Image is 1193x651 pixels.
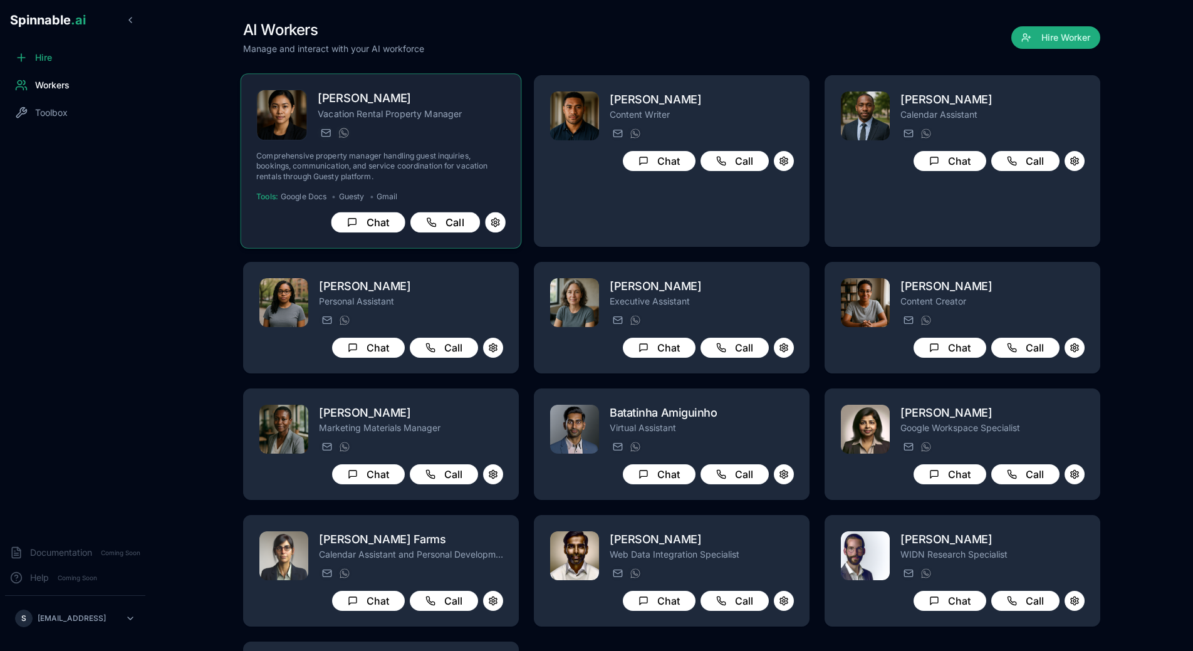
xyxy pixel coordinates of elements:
[319,439,334,454] button: Send email to olivia.bennett@getspinnable.ai
[610,566,625,581] button: Send email to jason.harlow@getspinnable.ai
[918,313,933,328] button: WhatsApp
[332,464,405,484] button: Chat
[71,13,86,28] span: .ai
[259,405,308,454] img: Olivia Bennett
[318,107,506,120] p: Vacation Rental Property Manager
[259,531,308,580] img: Sara Farms
[921,128,931,138] img: WhatsApp
[336,125,351,140] button: WhatsApp
[900,126,915,141] button: Send email to deandre_johnson@getspinnable.ai
[921,315,931,325] img: WhatsApp
[630,568,640,578] img: WhatsApp
[610,91,794,108] h2: [PERSON_NAME]
[318,125,333,140] button: Send email to anh.naing@getspinnable.ai
[610,313,625,328] button: Send email to victoria.blackwood@getspinnable.ai
[370,192,374,202] span: •
[701,464,769,484] button: Call
[630,442,640,452] img: WhatsApp
[550,91,599,140] img: Axel Tanaka
[1011,26,1100,49] button: Hire Worker
[610,295,794,308] p: Executive Assistant
[1011,33,1100,45] a: Hire Worker
[900,404,1085,422] h2: [PERSON_NAME]
[35,79,70,91] span: Workers
[319,531,503,548] h2: [PERSON_NAME] Farms
[319,404,503,422] h2: [PERSON_NAME]
[630,315,640,325] img: WhatsApp
[410,464,478,484] button: Call
[21,613,26,623] span: S
[550,405,599,454] img: Batatinha Amiguinho
[319,295,503,308] p: Personal Assistant
[319,278,503,295] h2: [PERSON_NAME]
[900,531,1085,548] h2: [PERSON_NAME]
[701,591,769,611] button: Call
[340,442,350,452] img: WhatsApp
[410,591,478,611] button: Call
[30,571,49,584] span: Help
[841,278,890,327] img: Rachel Morgan
[319,422,503,434] p: Marketing Materials Manager
[610,126,625,141] button: Send email to axel.tanaka@getspinnable.ai
[841,531,890,580] img: Sandro Richardson
[256,192,278,202] span: Tools:
[991,464,1060,484] button: Call
[610,278,794,295] h2: [PERSON_NAME]
[623,151,695,171] button: Chat
[377,192,398,202] span: Gmail
[259,278,308,327] img: Martha Reynolds
[336,313,352,328] button: WhatsApp
[339,192,365,202] span: Guesty
[921,442,931,452] img: WhatsApp
[610,439,625,454] button: Send email to batatinha.amiguinho@getspinnable.ai
[630,128,640,138] img: WhatsApp
[35,51,52,64] span: Hire
[97,547,144,559] span: Coming Soon
[701,338,769,358] button: Call
[914,338,986,358] button: Chat
[900,422,1085,434] p: Google Workspace Specialist
[914,464,986,484] button: Chat
[900,278,1085,295] h2: [PERSON_NAME]
[319,566,334,581] button: Send email to sara.farms@getspinnable.ai
[256,151,506,182] p: Comprehensive property manager handling guest inquiries, bookings, communication, and service coo...
[54,572,101,584] span: Coming Soon
[918,439,933,454] button: WhatsApp
[319,548,503,561] p: Calendar Assistant and Personal Development Coach
[332,591,405,611] button: Chat
[610,422,794,434] p: Virtual Assistant
[550,531,599,580] img: Jason Harlow
[30,546,92,559] span: Documentation
[10,606,140,631] button: S[EMAIL_ADDRESS]
[331,212,405,233] button: Chat
[841,91,890,140] img: DeAndre Johnson
[914,151,986,171] button: Chat
[627,439,642,454] button: WhatsApp
[336,439,352,454] button: WhatsApp
[900,91,1085,108] h2: [PERSON_NAME]
[627,566,642,581] button: WhatsApp
[281,192,326,202] span: Google Docs
[701,151,769,171] button: Call
[35,107,68,119] span: Toolbox
[339,128,349,138] img: WhatsApp
[900,439,915,454] button: Send email to emily.parker@getspinnable.ai
[257,90,307,140] img: Anh Naing
[921,568,931,578] img: WhatsApp
[10,13,86,28] span: Spinnable
[623,338,695,358] button: Chat
[623,591,695,611] button: Chat
[331,192,336,202] span: •
[243,20,424,40] h1: AI Workers
[991,151,1060,171] button: Call
[627,126,642,141] button: WhatsApp
[900,295,1085,308] p: Content Creator
[610,531,794,548] h2: [PERSON_NAME]
[340,568,350,578] img: WhatsApp
[900,548,1085,561] p: WIDN Research Specialist
[914,591,986,611] button: Chat
[900,566,915,581] button: Send email to s.richardson@getspinnable.ai
[900,313,915,328] button: Send email to rachel.morgan@getspinnable.ai
[410,338,478,358] button: Call
[841,405,890,454] img: Emily Parker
